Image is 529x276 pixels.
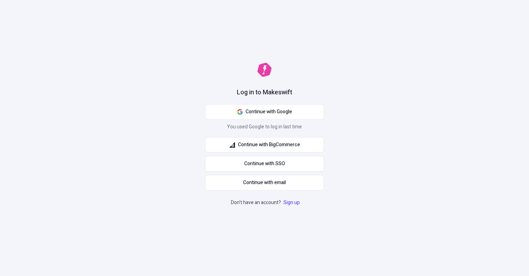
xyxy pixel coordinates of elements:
[205,175,324,190] button: Continue with email
[231,199,301,207] p: Don't have an account?
[205,104,324,120] button: Continue with Google
[237,88,292,97] h1: Log in to Makeswift
[282,199,301,206] a: Sign up
[205,137,324,153] button: Continue with BigCommerce
[246,108,292,116] span: Continue with Google
[205,156,324,171] a: Continue with SSO
[205,123,324,134] p: You used Google to log in last time
[238,141,300,149] span: Continue with BigCommerce
[243,179,286,187] span: Continue with email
